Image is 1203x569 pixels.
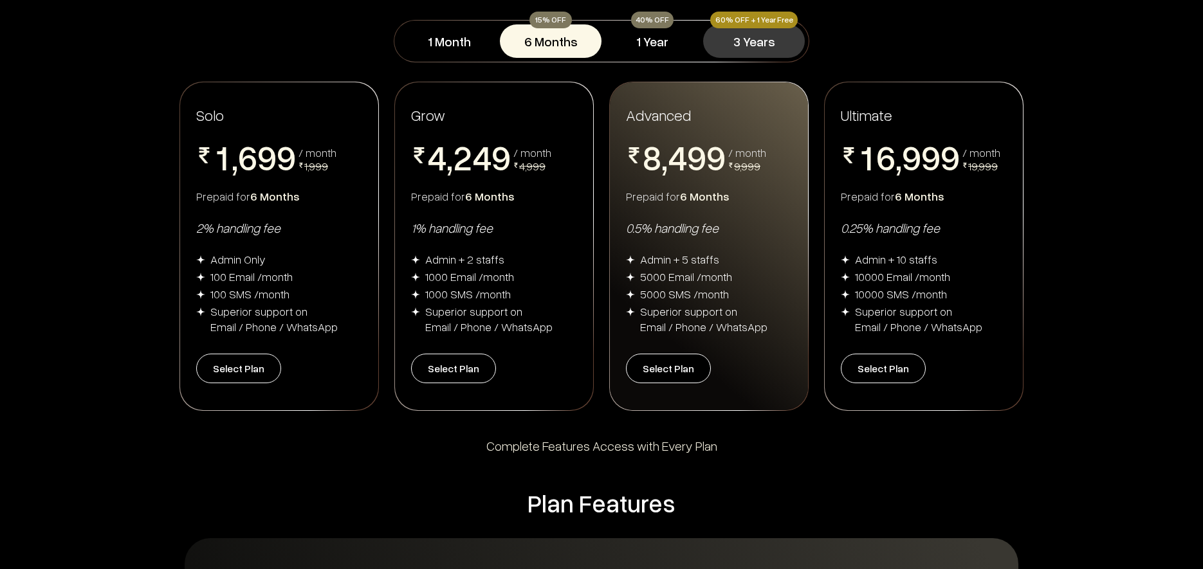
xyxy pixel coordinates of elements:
span: 6 Months [895,189,944,203]
button: 1 Month [398,24,500,58]
span: 9 [921,140,941,174]
div: Admin + 10 staffs [855,251,937,267]
span: 5 [668,174,687,209]
img: img [841,273,850,282]
div: Prepaid for [841,188,1007,204]
img: pricing-rupee [626,147,642,163]
span: , [661,140,668,178]
span: 2 [212,174,232,209]
button: 3 Years [703,24,805,58]
span: Ultimate [841,105,892,125]
img: img [411,255,420,264]
span: 9 [902,140,921,174]
span: 1 [212,140,232,174]
div: / month [513,147,551,158]
img: img [841,307,850,316]
div: Prepaid for [196,188,362,204]
img: img [196,290,205,299]
img: img [626,307,635,316]
button: Select Plan [411,354,496,383]
div: Admin + 5 staffs [640,251,719,267]
span: 6 Months [250,189,300,203]
div: / month [962,147,1000,158]
div: 1000 SMS /month [425,286,511,302]
img: img [841,255,850,264]
div: 5000 Email /month [640,269,732,284]
span: 6 [876,140,895,174]
div: 1% handling fee [411,219,577,236]
div: Prepaid for [626,188,792,204]
div: 15% OFF [529,12,572,28]
div: 40% OFF [631,12,674,28]
div: Admin Only [210,251,266,267]
button: Select Plan [196,354,281,383]
span: 9 [687,140,706,174]
span: 4 [472,140,491,174]
img: pricing-rupee [513,163,519,168]
span: 3 [453,174,472,209]
span: , [446,140,453,178]
div: / month [728,147,766,158]
span: 9 [642,174,661,209]
span: , [232,140,238,178]
img: img [411,307,420,316]
img: img [411,273,420,282]
span: 9 [277,140,296,174]
span: 2 [453,140,472,174]
button: 1 Year [601,24,703,58]
img: pricing-rupee [196,147,212,163]
div: 1000 Email /month [425,269,514,284]
div: 10000 Email /month [855,269,950,284]
span: Grow [411,105,445,124]
span: Advanced [626,105,691,125]
img: img [841,290,850,299]
img: img [411,290,420,299]
div: 5000 SMS /month [640,286,729,302]
button: 6 Months [500,24,601,58]
button: Select Plan [626,354,711,383]
div: 60% OFF + 1 Year Free [710,12,798,28]
img: pricing-rupee [841,147,857,163]
img: pricing-rupee [962,163,968,168]
div: Superior support on Email / Phone / WhatsApp [425,303,553,334]
div: / month [298,147,336,158]
span: , [895,140,902,178]
span: 9 [257,140,277,174]
span: 1 [857,140,876,174]
img: img [626,273,635,282]
div: Superior support on Email / Phone / WhatsApp [640,303,767,334]
span: 6 [238,140,257,174]
span: 2 [857,174,876,209]
span: 6 Months [465,189,515,203]
img: pricing-rupee [411,147,427,163]
span: 5 [472,174,491,209]
span: 1,999 [304,159,328,173]
span: 9 [941,140,960,174]
span: 9 [706,140,726,174]
span: 9 [491,140,511,174]
img: img [626,255,635,264]
button: Select Plan [841,354,926,383]
span: 8 [642,140,661,174]
div: Superior support on Email / Phone / WhatsApp [855,303,982,334]
span: Solo [196,105,224,124]
div: Superior support on Email / Phone / WhatsApp [210,303,338,334]
span: 5 [427,174,446,209]
span: 7 [876,174,895,209]
div: Prepaid for [411,188,577,204]
div: Plan Features [185,487,1018,519]
img: img [196,273,205,282]
img: img [626,290,635,299]
span: 4 [427,140,446,174]
img: pricing-rupee [298,163,304,168]
div: 100 Email /month [210,269,293,284]
span: 7 [238,174,257,209]
img: pricing-rupee [728,163,733,168]
div: 100 SMS /month [210,286,289,302]
div: 0.5% handling fee [626,219,792,236]
div: 2% handling fee [196,219,362,236]
span: 4,999 [519,159,546,173]
img: img [196,255,205,264]
img: img [196,307,205,316]
span: 4 [668,140,687,174]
